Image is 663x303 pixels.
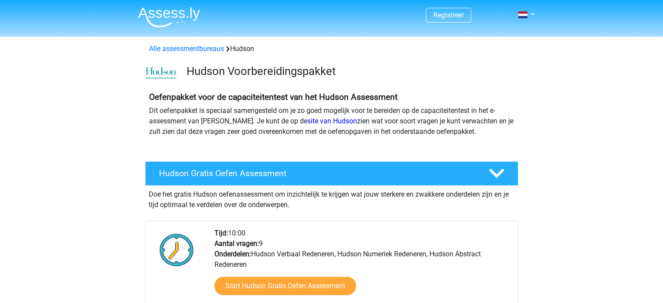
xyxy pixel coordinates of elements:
a: Hudson Gratis Oefen Assessment [142,161,522,186]
b: Tijd: [214,229,228,237]
div: Hudson [146,44,518,54]
img: Klok [155,228,199,272]
b: Onderdelen: [214,250,251,258]
img: Assessly [138,7,200,27]
div: Doe het gratis Hudson oefenassessment om inzichtelijk te krijgen wat jouw sterkere en zwakkere on... [145,186,518,210]
a: Start Hudson Gratis Oefen Assessment [214,277,356,295]
p: Dit oefenpakket is speciaal samengesteld om je zo goed mogelijk voor te bereiden op de capaciteit... [149,106,514,137]
b: Aantal vragen: [214,239,259,248]
a: site van Hudson [307,117,357,125]
a: Alle assessmentbureaus [149,44,224,53]
a: Registreer [433,11,464,19]
h3: Hudson Voorbereidingspakket [187,65,511,78]
h4: Hudson Gratis Oefen Assessment [159,168,475,178]
b: Oefenpakket voor de capaciteitentest van het Hudson Assessment [149,92,398,102]
img: cefd0e47479f4eb8e8c001c0d358d5812e054fa8.png [146,67,177,79]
